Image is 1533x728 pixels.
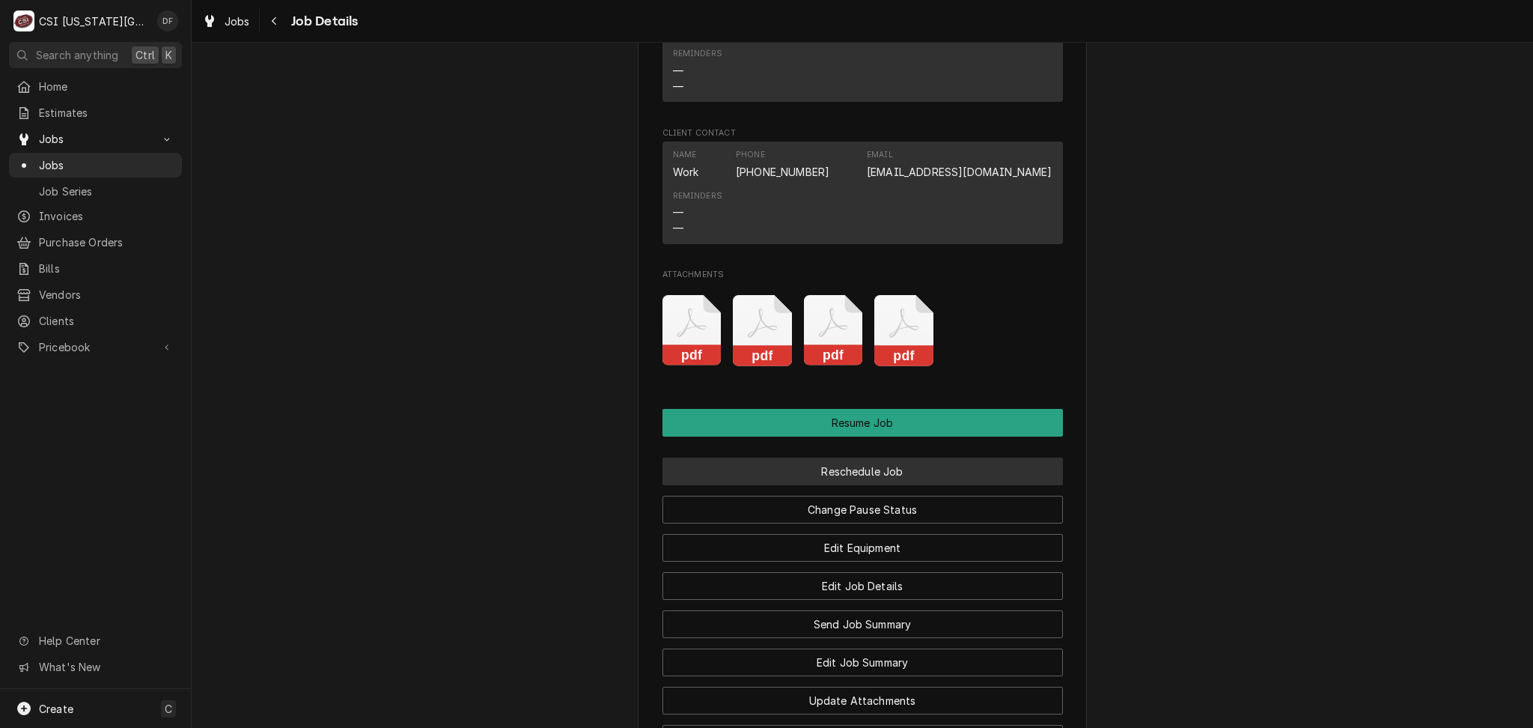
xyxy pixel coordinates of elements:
[9,309,182,333] a: Clients
[673,48,722,94] div: Reminders
[165,47,172,63] span: K
[13,10,34,31] div: C
[9,179,182,204] a: Job Series
[662,649,1063,676] button: Edit Job Summary
[662,447,1063,485] div: Button Group Row
[662,269,1063,377] div: Attachments
[39,105,174,121] span: Estimates
[662,142,1063,251] div: Client Contact List
[9,256,182,281] a: Bills
[662,687,1063,715] button: Update Attachments
[165,701,172,717] span: C
[36,47,118,63] span: Search anything
[39,131,152,147] span: Jobs
[9,100,182,125] a: Estimates
[662,572,1063,600] button: Edit Job Details
[662,127,1063,251] div: Client Contact
[39,183,174,199] span: Job Series
[662,127,1063,139] span: Client Contact
[9,655,182,679] a: Go to What's New
[263,9,287,33] button: Navigate back
[39,208,174,224] span: Invoices
[9,628,182,653] a: Go to Help Center
[673,204,683,220] div: —
[662,534,1063,562] button: Edit Equipment
[9,335,182,360] a: Go to Pricebook
[673,149,697,161] div: Name
[225,13,250,29] span: Jobs
[662,600,1063,638] div: Button Group Row
[736,166,829,178] a: [PHONE_NUMBER]
[662,409,1063,437] div: Button Group Row
[9,282,182,307] a: Vendors
[662,638,1063,676] div: Button Group Row
[13,10,34,31] div: CSI Kansas City's Avatar
[157,10,178,31] div: David Fannin's Avatar
[673,190,722,236] div: Reminders
[9,204,182,228] a: Invoices
[9,153,182,178] a: Jobs
[39,261,174,276] span: Bills
[39,157,174,173] span: Jobs
[196,9,256,34] a: Jobs
[867,149,1052,179] div: Email
[287,11,359,31] span: Job Details
[39,633,173,649] span: Help Center
[662,142,1063,244] div: Contact
[673,48,722,60] div: Reminders
[662,437,1063,447] div: Button Group Row
[135,47,155,63] span: Ctrl
[673,220,683,236] div: —
[662,485,1063,524] div: Button Group Row
[39,234,174,250] span: Purchase Orders
[673,149,699,179] div: Name
[662,269,1063,281] span: Attachments
[662,676,1063,715] div: Button Group Row
[673,190,722,202] div: Reminders
[867,166,1052,178] a: [EMAIL_ADDRESS][DOMAIN_NAME]
[9,74,182,99] a: Home
[867,149,893,161] div: Email
[39,313,174,329] span: Clients
[736,149,765,161] div: Phone
[662,409,1063,437] button: Resume Job
[662,524,1063,562] div: Button Group Row
[39,703,73,715] span: Create
[662,458,1063,485] button: Reschedule Job
[157,10,178,31] div: DF
[662,496,1063,524] button: Change Pause Status
[874,295,933,366] button: pdf
[662,283,1063,377] span: Attachments
[39,339,152,355] span: Pricebook
[9,230,182,255] a: Purchase Orders
[733,295,792,366] button: pdf
[736,149,829,179] div: Phone
[9,127,182,151] a: Go to Jobs
[39,287,174,303] span: Vendors
[39,13,149,29] div: CSI [US_STATE][GEOGRAPHIC_DATA]
[39,659,173,675] span: What's New
[673,164,699,180] div: Work
[39,79,174,94] span: Home
[673,63,683,79] div: —
[662,295,722,366] button: pdf
[662,562,1063,600] div: Button Group Row
[9,42,182,68] button: Search anythingCtrlK
[673,79,683,94] div: —
[662,610,1063,638] button: Send Job Summary
[804,295,863,366] button: pdf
